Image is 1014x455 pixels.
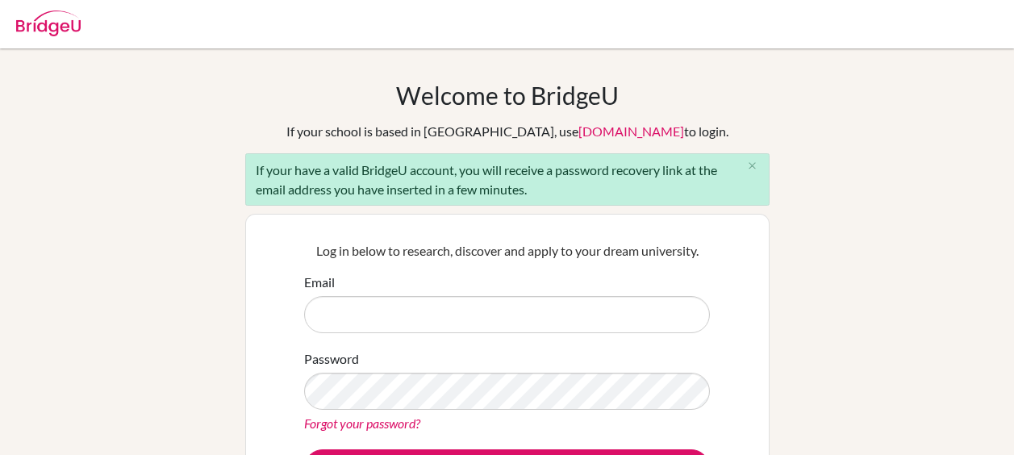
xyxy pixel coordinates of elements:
[245,153,770,206] div: If your have a valid BridgeU account, you will receive a password recovery link at the email addr...
[304,415,420,431] a: Forgot your password?
[746,160,758,172] i: close
[396,81,619,110] h1: Welcome to BridgeU
[304,349,359,369] label: Password
[286,122,728,141] div: If your school is based in [GEOGRAPHIC_DATA], use to login.
[737,154,769,178] button: Close
[16,10,81,36] img: Bridge-U
[304,273,335,292] label: Email
[578,123,684,139] a: [DOMAIN_NAME]
[304,241,710,261] p: Log in below to research, discover and apply to your dream university.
